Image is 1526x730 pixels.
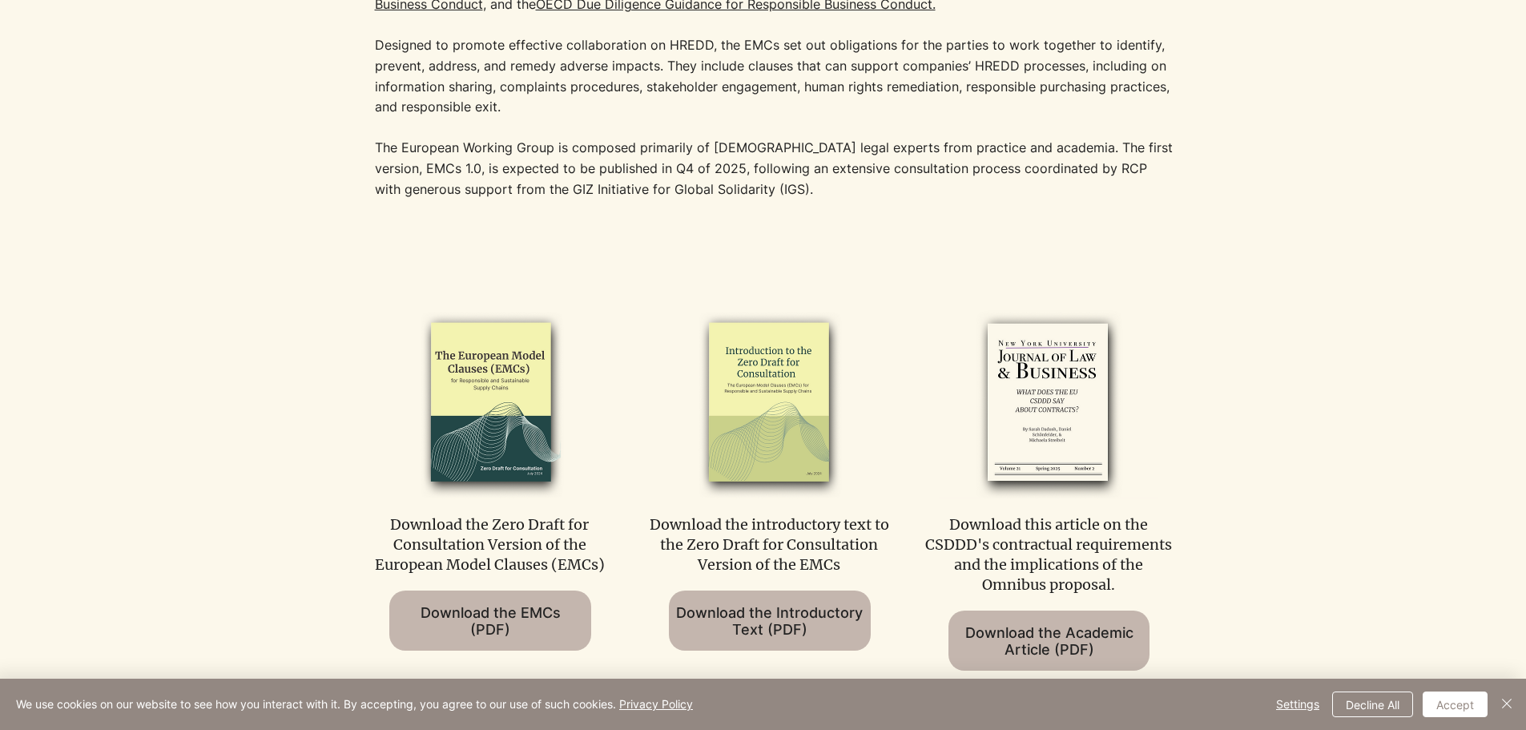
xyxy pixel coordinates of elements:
p: Download this article on the CSDDD's contractual requirements and the implications of the Omnibus... [923,514,1174,595]
a: Privacy Policy [619,697,693,711]
p: The European Working Group is composed primarily of [DEMOGRAPHIC_DATA] legal experts from practic... [375,138,1176,200]
img: EMCs-zero-draft-2024_edited.png [380,308,599,498]
span: Settings [1276,692,1319,716]
span: Download the Introductory Text (PDF) [676,604,863,638]
button: Decline All [1332,692,1413,717]
button: Accept [1423,692,1488,717]
img: emcs_zero_draft_intro_2024_edited.png [660,308,879,498]
p: Download the Zero Draft for Consultation Version of the European Model Clauses (EMCs) [364,514,615,575]
a: Download the Introductory Text (PDF) [669,591,870,651]
span: We use cookies on our website to see how you interact with it. By accepting, you agree to our use... [16,697,693,712]
a: Download the Academic Article (PDF) [948,611,1150,671]
span: Download the EMCs (PDF) [421,604,561,638]
span: Download the Academic Article (PDF) [948,624,1150,658]
img: Close [1497,694,1516,713]
img: RCP Toolkit Cover Mockups 1 (6)_edited.png [939,308,1158,498]
a: Download the EMCs (PDF) [389,591,590,651]
p: Download the introductory text to the Zero Draft for Consultation Version of the EMCs [643,514,895,575]
button: Close [1497,692,1516,717]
